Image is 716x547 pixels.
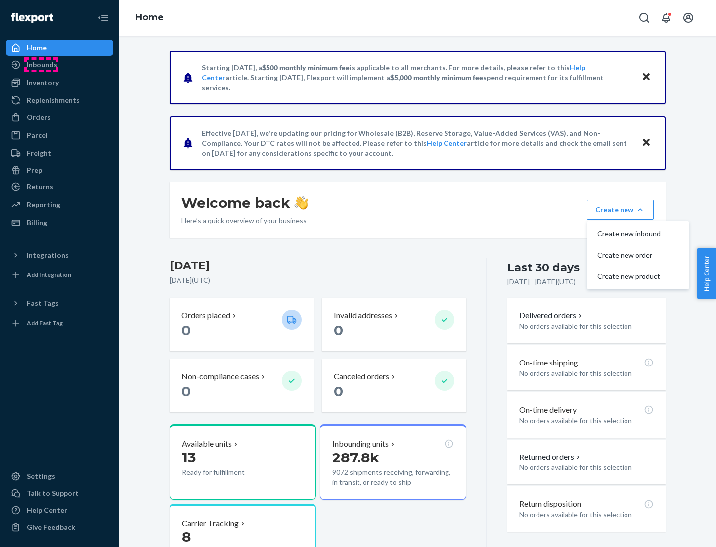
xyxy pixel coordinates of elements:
[181,371,259,382] p: Non-compliance cases
[135,12,164,23] a: Home
[27,522,75,532] div: Give Feedback
[181,383,191,400] span: 0
[519,321,654,331] p: No orders available for this selection
[27,78,59,88] div: Inventory
[322,359,466,412] button: Canceled orders 0
[507,260,580,275] div: Last 30 days
[6,485,113,501] a: Talk to Support
[6,75,113,91] a: Inventory
[27,165,42,175] div: Prep
[597,230,661,237] span: Create new inbound
[640,70,653,85] button: Close
[27,471,55,481] div: Settings
[6,145,113,161] a: Freight
[27,130,48,140] div: Parcel
[27,271,71,279] div: Add Integration
[27,298,59,308] div: Fast Tags
[697,248,716,299] button: Help Center
[334,371,389,382] p: Canceled orders
[11,13,53,23] img: Flexport logo
[678,8,698,28] button: Open account menu
[6,197,113,213] a: Reporting
[202,63,632,92] p: Starting [DATE], a is applicable to all merchants. For more details, please refer to this article...
[6,57,113,73] a: Inbounds
[6,40,113,56] a: Home
[170,258,466,273] h3: [DATE]
[27,182,53,192] div: Returns
[427,139,467,147] a: Help Center
[27,148,51,158] div: Freight
[334,383,343,400] span: 0
[597,273,661,280] span: Create new product
[589,223,687,245] button: Create new inbound
[519,404,577,416] p: On-time delivery
[27,250,69,260] div: Integrations
[390,73,483,82] span: $5,000 monthly minimum fee
[93,8,113,28] button: Close Navigation
[262,63,350,72] span: $500 monthly minimum fee
[27,200,60,210] div: Reporting
[6,468,113,484] a: Settings
[332,449,379,466] span: 287.8k
[27,43,47,53] div: Home
[27,60,57,70] div: Inbounds
[182,528,191,545] span: 8
[6,179,113,195] a: Returns
[127,3,172,32] ol: breadcrumbs
[640,136,653,150] button: Close
[181,194,308,212] h1: Welcome back
[332,467,453,487] p: 9072 shipments receiving, forwarding, in transit, or ready to ship
[181,216,308,226] p: Here’s a quick overview of your business
[6,295,113,311] button: Fast Tags
[27,218,47,228] div: Billing
[519,368,654,378] p: No orders available for this selection
[6,247,113,263] button: Integrations
[6,109,113,125] a: Orders
[6,519,113,535] button: Give Feedback
[27,505,67,515] div: Help Center
[519,498,581,510] p: Return disposition
[320,424,466,500] button: Inbounding units287.8k9072 shipments receiving, forwarding, in transit, or ready to ship
[519,416,654,426] p: No orders available for this selection
[170,424,316,500] button: Available units13Ready for fulfillment
[6,215,113,231] a: Billing
[6,162,113,178] a: Prep
[334,310,392,321] p: Invalid addresses
[507,277,576,287] p: [DATE] - [DATE] ( UTC )
[202,128,632,158] p: Effective [DATE], we're updating our pricing for Wholesale (B2B), Reserve Storage, Value-Added Se...
[294,196,308,210] img: hand-wave emoji
[6,315,113,331] a: Add Fast Tag
[587,200,654,220] button: Create newCreate new inboundCreate new orderCreate new product
[170,359,314,412] button: Non-compliance cases 0
[597,252,661,259] span: Create new order
[519,310,584,321] button: Delivered orders
[519,452,582,463] button: Returned orders
[332,438,389,450] p: Inbounding units
[589,266,687,287] button: Create new product
[181,322,191,339] span: 0
[334,322,343,339] span: 0
[6,92,113,108] a: Replenishments
[6,127,113,143] a: Parcel
[27,95,80,105] div: Replenishments
[519,462,654,472] p: No orders available for this selection
[634,8,654,28] button: Open Search Box
[182,449,196,466] span: 13
[182,467,274,477] p: Ready for fulfillment
[519,357,578,368] p: On-time shipping
[27,319,63,327] div: Add Fast Tag
[27,112,51,122] div: Orders
[181,310,230,321] p: Orders placed
[182,438,232,450] p: Available units
[170,298,314,351] button: Orders placed 0
[6,502,113,518] a: Help Center
[182,518,239,529] p: Carrier Tracking
[589,245,687,266] button: Create new order
[322,298,466,351] button: Invalid addresses 0
[6,267,113,283] a: Add Integration
[656,8,676,28] button: Open notifications
[519,510,654,520] p: No orders available for this selection
[27,488,79,498] div: Talk to Support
